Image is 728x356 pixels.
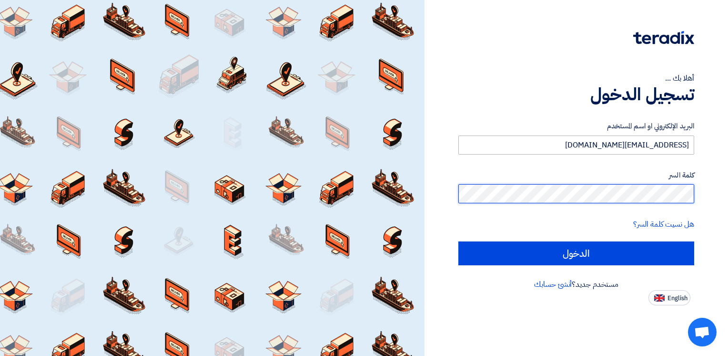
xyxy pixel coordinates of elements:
div: Open chat [688,318,717,346]
span: English [667,295,688,302]
input: أدخل بريد العمل الإلكتروني او اسم المستخدم الخاص بك ... [458,136,694,155]
img: en-US.png [654,294,665,302]
label: البريد الإلكتروني او اسم المستخدم [458,121,694,132]
div: أهلا بك ... [458,73,694,84]
button: English [648,290,690,305]
input: الدخول [458,241,694,265]
a: أنشئ حسابك [534,279,572,290]
a: هل نسيت كلمة السر؟ [633,219,694,230]
img: Teradix logo [633,31,694,44]
label: كلمة السر [458,170,694,181]
div: مستخدم جديد؟ [458,279,694,290]
h1: تسجيل الدخول [458,84,694,105]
